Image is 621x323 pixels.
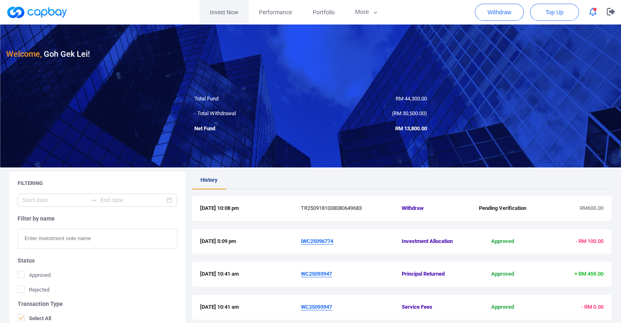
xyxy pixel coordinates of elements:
div: Net Fund [188,125,311,133]
span: Rejected [18,285,49,294]
span: RM 44,300.00 [396,96,427,102]
span: Portfolio [312,8,334,17]
span: swap-right [91,197,97,203]
span: [DATE] 5:09 pm [200,237,301,246]
input: Start date [22,196,87,205]
input: Enter investment note name [18,229,177,249]
div: ( ) [311,109,433,118]
u: WC25093947 [301,271,332,277]
span: Principal Returned [402,270,469,278]
span: [DATE] 10:08 pm [200,204,301,213]
span: Welcome, [6,49,42,59]
span: TR2509181008080649683 [301,204,402,213]
span: Approved [469,303,536,312]
span: Performance [259,8,292,17]
span: [DATE] 10:41 am [200,270,301,278]
span: RM 13,800.00 [395,125,427,131]
h5: Status [18,257,177,264]
span: RM 30,500.00 [394,110,425,116]
h5: Transaction Type [18,300,177,307]
span: Withdraw [402,204,469,213]
span: to [91,197,97,203]
div: Total Fund [188,95,311,103]
span: [DATE] 10:41 am [200,303,301,312]
button: Top Up [530,4,579,21]
span: Service Fees [402,303,469,312]
input: End date [100,196,165,205]
h5: Filter by name [18,215,177,222]
u: iWC25096774 [301,238,333,244]
span: Top Up [545,8,563,16]
h5: Filtering [18,180,43,187]
span: Select All [18,314,51,322]
div: - Total Withdrawal [188,109,311,118]
span: Investment Allocation [402,237,469,246]
span: Approved [469,237,536,246]
span: Approved [18,271,51,279]
span: Pending Verification [469,204,536,213]
span: + RM 459.00 [574,271,603,277]
span: Approved [469,270,536,278]
span: RM600.00 [580,205,603,211]
button: Withdraw [475,4,524,21]
span: - RM 100.00 [576,238,603,244]
u: WC25093947 [301,304,332,310]
span: History [200,177,218,183]
h3: Goh Gek Lei ! [6,47,90,60]
span: - RM 0.00 [581,304,603,310]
